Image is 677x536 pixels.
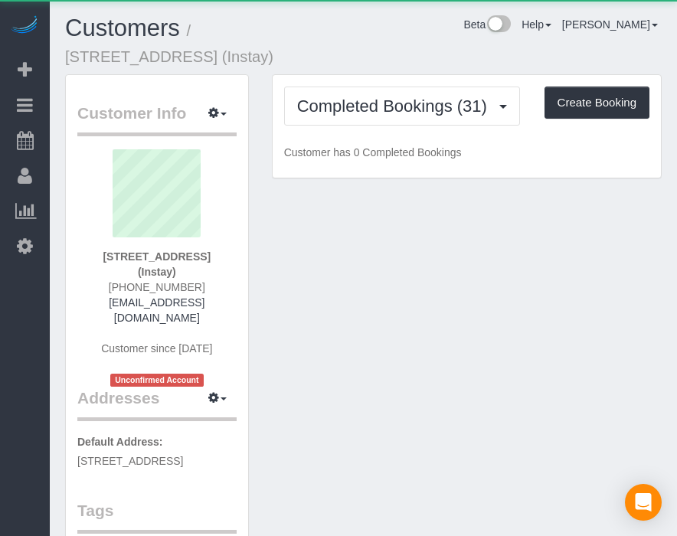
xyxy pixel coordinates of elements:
strong: [STREET_ADDRESS] (Instay) [103,250,211,278]
span: Completed Bookings (31) [297,96,495,116]
span: [STREET_ADDRESS] [77,455,183,467]
p: Customer has 0 Completed Bookings [284,145,649,160]
legend: Customer Info [77,102,237,136]
a: Beta [463,18,511,31]
span: [PHONE_NUMBER] [109,281,205,293]
button: Completed Bookings (31) [284,87,520,126]
span: Customer since [DATE] [101,342,212,355]
button: Create Booking [545,87,649,119]
div: Open Intercom Messenger [625,484,662,521]
img: Automaid Logo [9,15,40,37]
a: Customers [65,15,180,41]
img: New interface [486,15,511,35]
legend: Tags [77,499,237,534]
a: [EMAIL_ADDRESS][DOMAIN_NAME] [109,296,204,324]
a: [PERSON_NAME] [562,18,658,31]
span: Unconfirmed Account [110,374,204,387]
a: Help [522,18,551,31]
label: Default Address: [77,434,163,449]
